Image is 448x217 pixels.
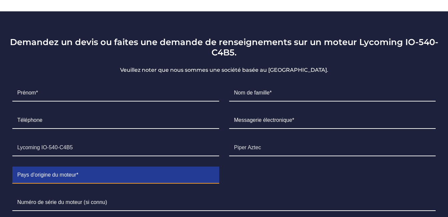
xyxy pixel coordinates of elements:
input: Téléphone [12,112,219,129]
input: Numéro de série du moteur (si connu) [12,194,436,211]
input: Aéronef [229,140,436,156]
input: Nom de famille* [229,85,436,101]
h3: Demandez un devis ou faites une demande de renseignements sur un moteur Lycoming IO-540-C4B5. [7,37,441,57]
p: Veuillez noter que nous sommes une société basée au [GEOGRAPHIC_DATA]. [7,66,441,74]
input: Prénom* [12,85,219,101]
input: Pays d’origine du moteur* [12,167,219,184]
input: Messagerie électronique* [229,112,436,129]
